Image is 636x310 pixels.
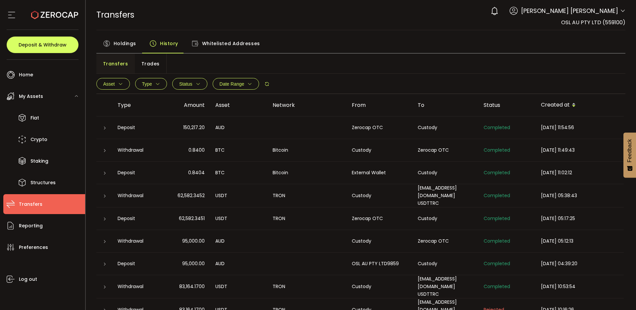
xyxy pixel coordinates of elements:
div: Custody [346,146,412,154]
span: Completed [484,238,510,244]
div: AUD [210,260,267,268]
span: [DATE] 05:12:13 [541,238,573,244]
span: [DATE] 11:49:43 [541,147,575,153]
div: Deposit [112,260,157,268]
span: [DATE] 05:17:25 [541,215,575,222]
div: Zerocap OTC [412,237,478,245]
div: OSL AU PTY LTD9859 [346,260,412,268]
span: Status [179,81,192,87]
div: Withdrawal [112,283,157,290]
span: Type [142,81,152,87]
span: OSL AU PTY LTD (559100) [561,19,625,26]
span: Whitelisted Addresses [202,37,260,50]
span: 0.8400 [188,146,205,154]
span: Completed [484,215,510,222]
span: Preferences [19,243,48,252]
div: Custody [412,215,478,222]
span: Asset [103,81,115,87]
div: Zerocap OTC [412,146,478,154]
span: My Assets [19,92,43,101]
div: Withdrawal [112,146,157,154]
span: 150,217.20 [183,124,205,131]
div: Custody [412,260,478,268]
div: Deposit [112,124,157,131]
div: Custody [412,169,478,177]
div: USDT [210,215,267,222]
div: [EMAIL_ADDRESS][DOMAIN_NAME] USDTTRC [412,275,478,298]
span: 95,000.00 [182,237,205,245]
div: Custody [346,283,412,290]
span: Fiat [30,113,39,123]
div: USDT [210,283,267,290]
div: Bitcoin [267,146,346,154]
span: Structures [30,178,56,188]
iframe: Chat Widget [557,238,636,310]
span: [DATE] 11:54:56 [541,124,574,131]
span: Transfers [96,9,134,21]
div: [EMAIL_ADDRESS][DOMAIN_NAME] USDTTRC [412,184,478,207]
button: Status [172,78,207,90]
span: [DATE] 05:38:43 [541,192,577,199]
button: Deposit & Withdraw [7,37,79,53]
span: Deposit & Withdraw [19,42,67,47]
div: Created at [536,100,624,111]
div: TRON [267,192,346,199]
div: Zerocap OTC [346,215,412,222]
div: Asset [210,101,267,109]
div: From [346,101,412,109]
span: Holdings [114,37,136,50]
button: Asset [96,78,130,90]
span: Reporting [19,221,43,231]
span: 0.8404 [188,169,205,177]
div: Custody [346,237,412,245]
span: Feedback [627,139,633,162]
div: Type [112,101,157,109]
span: Log out [19,274,37,284]
span: Completed [484,260,510,267]
span: Completed [484,169,510,176]
span: [DATE] 11:02:12 [541,169,572,176]
div: External Wallet [346,169,412,177]
div: AUD [210,124,267,131]
span: [PERSON_NAME] [PERSON_NAME] [521,6,618,15]
span: Completed [484,192,510,199]
div: To [412,101,478,109]
span: Transfers [19,199,42,209]
div: Amount [157,101,210,109]
span: 62,582.3451 [179,215,205,222]
div: TRON [267,283,346,290]
span: 62,582.3452 [178,192,205,199]
div: Withdrawal [112,237,157,245]
button: Type [135,78,167,90]
button: Date Range [213,78,259,90]
span: Date Range [220,81,244,87]
div: Withdrawal [112,192,157,199]
span: History [160,37,178,50]
span: Crypto [30,135,47,144]
div: USDT [210,192,267,199]
span: Completed [484,124,510,131]
span: Staking [30,156,48,166]
div: Custody [346,192,412,199]
span: Trades [141,57,160,70]
div: Deposit [112,169,157,177]
div: AUD [210,237,267,245]
div: Custody [412,124,478,131]
div: Network [267,101,346,109]
span: [DATE] 10:53:54 [541,283,575,290]
span: Completed [484,283,510,290]
span: Home [19,70,33,80]
div: Bitcoin [267,169,346,177]
button: Feedback - Show survey [623,132,636,178]
span: [DATE] 04:39:20 [541,260,577,267]
span: 95,000.00 [182,260,205,268]
span: 83,164.1700 [179,283,205,290]
div: BTC [210,169,267,177]
div: Zerocap OTC [346,124,412,131]
div: TRON [267,215,346,222]
span: Transfers [103,57,128,70]
div: Status [478,101,536,109]
div: Deposit [112,215,157,222]
div: BTC [210,146,267,154]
